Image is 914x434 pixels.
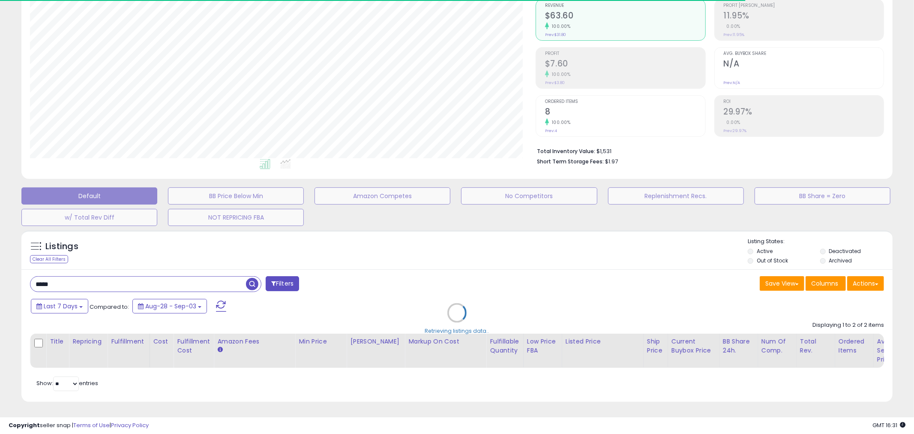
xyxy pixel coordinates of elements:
[724,3,884,8] span: Profit [PERSON_NAME]
[549,119,571,126] small: 100.00%
[724,51,884,56] span: Avg. Buybox Share
[545,80,565,85] small: Prev: $3.80
[724,99,884,104] span: ROI
[545,11,705,22] h2: $63.60
[724,59,884,70] h2: N/A
[9,421,40,429] strong: Copyright
[724,119,741,126] small: 0.00%
[608,187,744,205] button: Replenishment Recs.
[549,71,571,78] small: 100.00%
[545,99,705,104] span: Ordered Items
[425,328,489,335] div: Retrieving listings data..
[168,209,304,226] button: NOT REPRICING FBA
[724,32,745,37] small: Prev: 11.95%
[724,128,747,133] small: Prev: 29.97%
[545,107,705,118] h2: 8
[21,209,157,226] button: w/ Total Rev Diff
[545,3,705,8] span: Revenue
[724,11,884,22] h2: 11.95%
[755,187,890,205] button: BB Share = Zero
[724,23,741,30] small: 0.00%
[545,128,557,133] small: Prev: 4
[537,158,604,165] b: Short Term Storage Fees:
[545,59,705,70] h2: $7.60
[73,421,110,429] a: Terms of Use
[537,148,595,155] b: Total Inventory Value:
[9,422,149,430] div: seller snap | |
[537,145,878,156] li: $1,531
[545,32,566,37] small: Prev: $31.80
[724,80,740,85] small: Prev: N/A
[605,157,618,166] span: $1.97
[315,187,450,205] button: Amazon Competes
[872,421,905,429] span: 2025-09-12 16:31 GMT
[168,187,304,205] button: BB Price Below Min
[545,51,705,56] span: Profit
[549,23,571,30] small: 100.00%
[21,187,157,205] button: Default
[111,421,149,429] a: Privacy Policy
[461,187,597,205] button: No Competitors
[724,107,884,118] h2: 29.97%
